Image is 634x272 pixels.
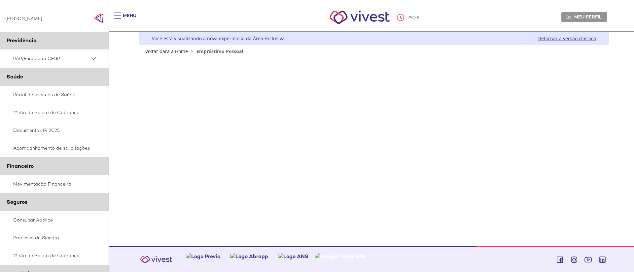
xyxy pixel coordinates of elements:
img: Imagem ANS-SIG [315,253,366,260]
a: Meu perfil [561,12,607,22]
span: Saúde [7,73,23,80]
a: Retornar à versão clássica [538,35,596,42]
div: [PERSON_NAME] [5,15,42,21]
span: PAP/Fundação CESP [13,54,89,63]
footer: Vivest [109,246,634,272]
img: Fechar menu [94,13,104,23]
span: > [189,48,195,54]
img: Vivest [136,252,176,267]
img: Vivest [322,3,397,31]
div: Vivest [134,32,609,246]
span: Empréstimo Pessoal [196,48,243,54]
img: Logo ANS [278,253,308,260]
div: Você está visualizando a nova experiência da Área Exclusiva [152,35,285,42]
div: : [397,14,421,21]
section: <span lang="pt-BR" dir="ltr">Empréstimos - Phoenix Finne</span> [178,60,570,67]
span: Financeiro [7,163,34,169]
span: 28 [414,14,419,20]
span: 29 [407,14,413,20]
img: Logo Abrapp [230,253,268,260]
img: Meu perfil [566,15,571,20]
span: Seguros [7,198,27,205]
img: Logo Previc [186,253,220,260]
span: Previdência [7,37,37,44]
span: Click to close side navigation. [94,13,104,23]
div: Menu [123,13,136,26]
a: Voltar para a Home [145,48,188,54]
span: Meu perfil [574,14,602,20]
